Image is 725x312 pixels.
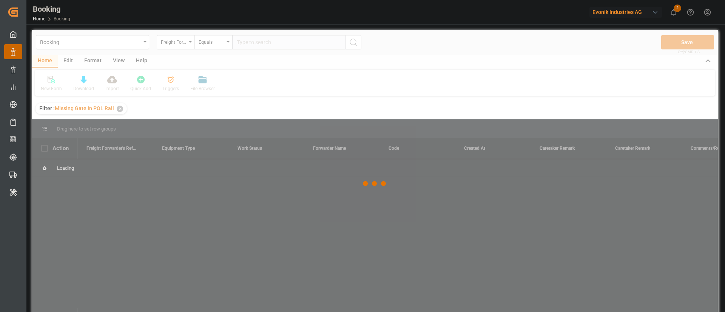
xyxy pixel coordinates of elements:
[665,4,682,21] button: show 2 new notifications
[33,3,70,15] div: Booking
[589,7,662,18] div: Evonik Industries AG
[682,4,699,21] button: Help Center
[589,5,665,19] button: Evonik Industries AG
[674,5,681,12] span: 2
[33,16,45,22] a: Home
